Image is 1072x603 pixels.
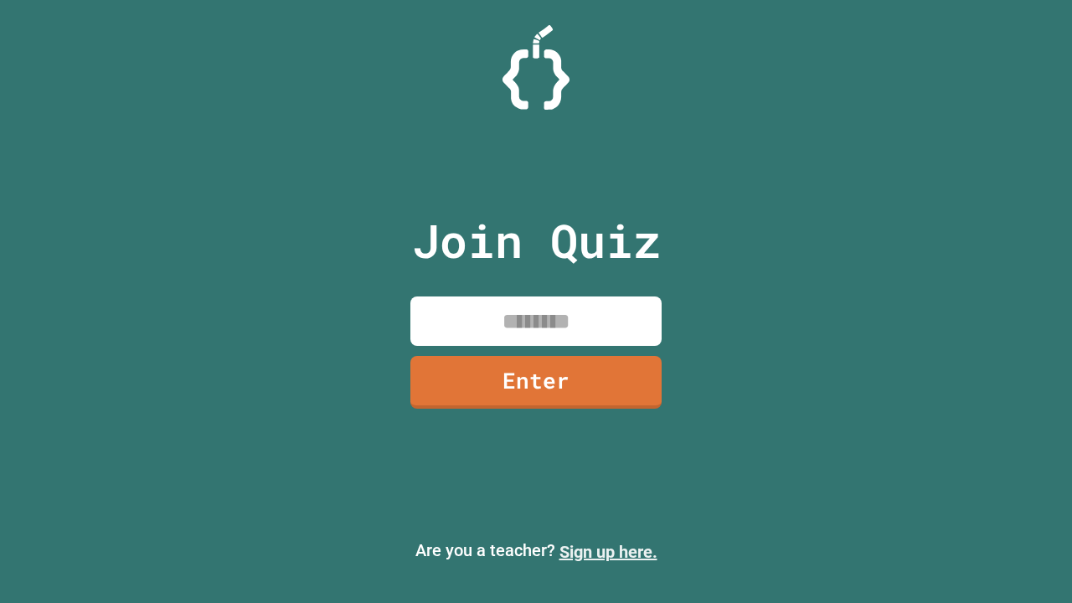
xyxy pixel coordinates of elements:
iframe: chat widget [933,463,1055,534]
a: Sign up here. [559,542,657,562]
p: Join Quiz [412,206,661,276]
iframe: chat widget [1002,536,1055,586]
a: Enter [410,356,662,409]
p: Are you a teacher? [13,538,1059,564]
img: Logo.svg [502,25,569,110]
